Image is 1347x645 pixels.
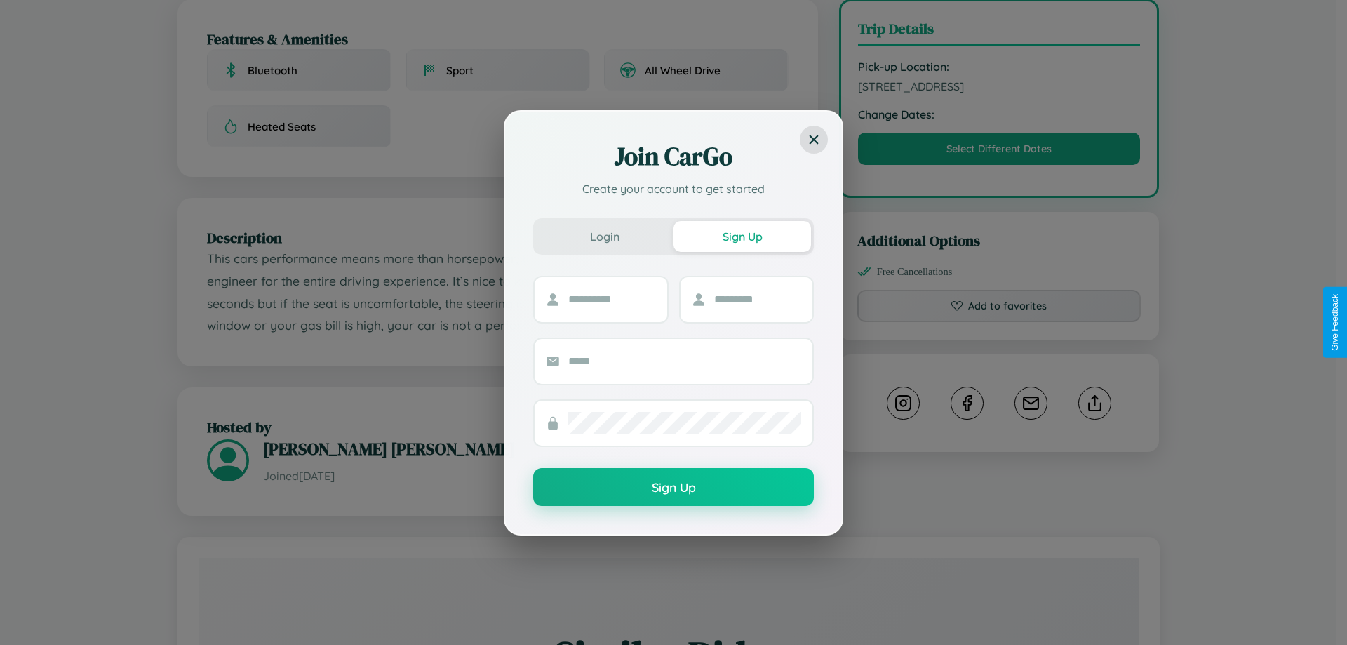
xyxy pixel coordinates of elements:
[536,221,673,252] button: Login
[1330,294,1340,351] div: Give Feedback
[533,180,814,197] p: Create your account to get started
[533,468,814,506] button: Sign Up
[533,140,814,173] h2: Join CarGo
[673,221,811,252] button: Sign Up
